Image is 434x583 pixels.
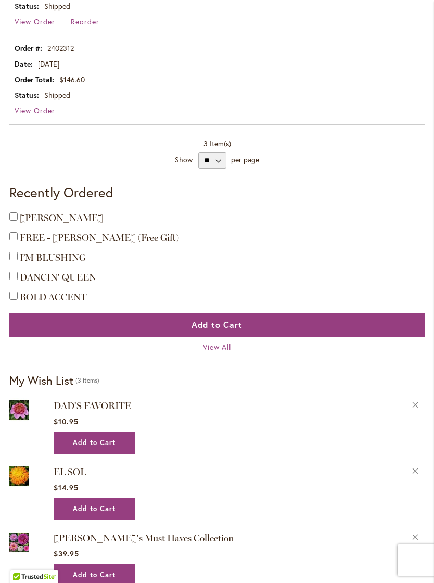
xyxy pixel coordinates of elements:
[54,416,79,426] span: $10.95
[9,530,29,556] a: Heather's Must Haves Collection
[9,87,425,103] td: Shipped
[73,504,116,513] span: Add to Cart
[54,432,135,454] button: Add to Cart
[20,291,87,303] a: BOLD ACCENT
[54,498,135,520] button: Add to Cart
[9,373,73,388] strong: My Wish List
[15,17,55,27] span: View Order
[20,212,103,224] a: [PERSON_NAME]
[203,138,231,148] span: 3 Item(s)
[9,464,29,488] img: EL SOL
[54,483,79,492] span: $14.95
[20,252,86,263] a: I’M BLUSHING
[9,35,425,56] td: 2402312
[59,74,85,84] span: $146.60
[71,17,99,27] a: Reorder
[9,183,113,201] strong: Recently Ordered
[73,438,116,447] span: Add to Cart
[75,376,99,384] span: 3 items
[192,319,243,330] span: Add to Cart
[20,272,96,283] a: DANCIN' QUEEN
[9,313,425,337] button: Add to Cart
[8,546,37,575] iframe: Launch Accessibility Center
[9,398,29,422] img: DAD'S FAVORITE
[73,571,116,579] span: Add to Cart
[9,398,29,424] a: DAD'S FAVORITE
[54,466,86,478] a: EL SOL
[9,464,29,490] a: EL SOL
[15,106,55,116] a: View Order
[175,155,193,164] strong: Show
[9,56,425,72] td: [DATE]
[54,533,234,544] a: [PERSON_NAME]'s Must Haves Collection
[54,549,79,559] span: $39.95
[203,342,232,352] a: View All
[9,530,29,554] img: Heather's Must Haves Collection
[54,400,131,412] a: DAD'S FAVORITE
[231,155,259,164] span: per page
[20,232,179,244] span: FREE - [PERSON_NAME] (Free Gift)
[15,17,69,27] a: View Order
